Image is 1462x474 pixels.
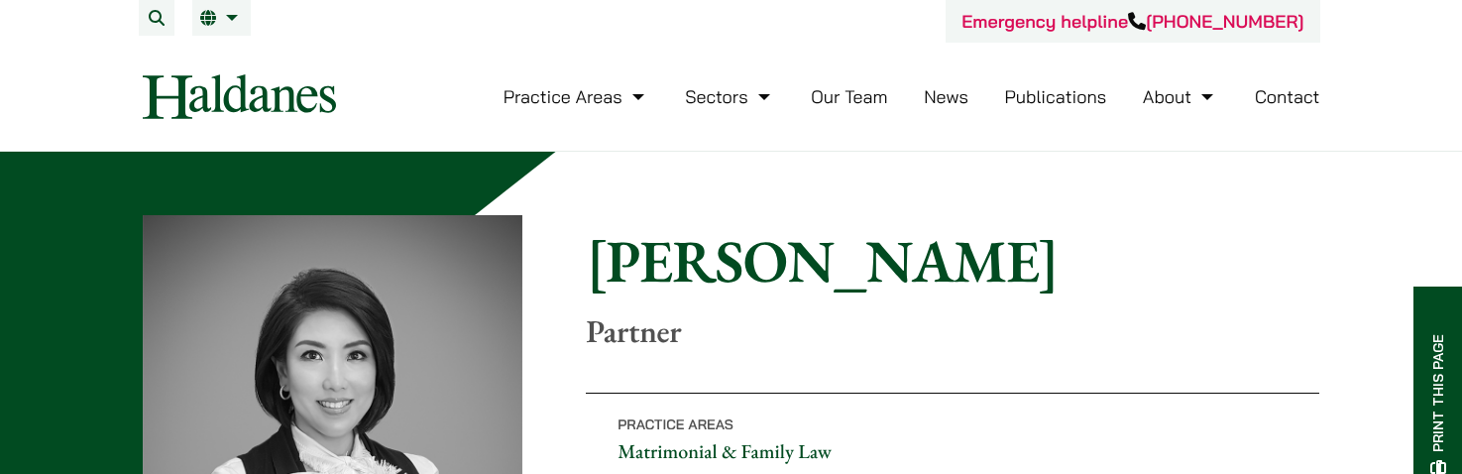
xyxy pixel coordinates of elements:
img: Logo of Haldanes [143,74,336,119]
a: Contact [1255,85,1320,108]
a: Publications [1005,85,1107,108]
h1: [PERSON_NAME] [586,225,1319,296]
p: Partner [586,312,1319,350]
a: Practice Areas [504,85,649,108]
a: News [924,85,968,108]
a: Matrimonial & Family Law [618,438,832,464]
a: Sectors [685,85,774,108]
a: EN [200,10,243,26]
a: About [1143,85,1218,108]
a: Emergency helpline[PHONE_NUMBER] [961,10,1303,33]
span: Practice Areas [618,415,733,433]
a: Our Team [811,85,887,108]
